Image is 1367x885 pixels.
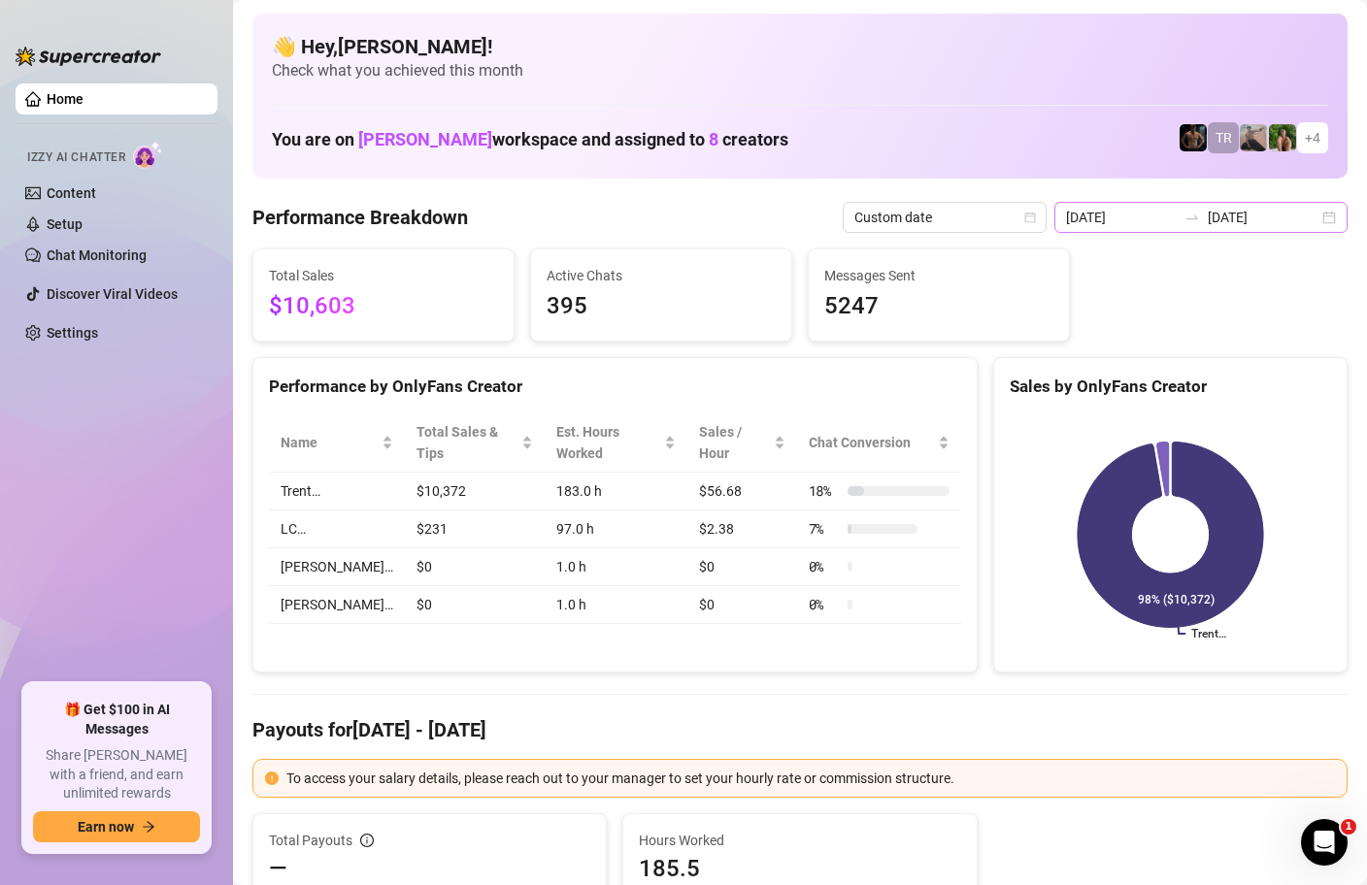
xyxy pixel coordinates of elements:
[47,91,83,107] a: Home
[286,768,1335,789] div: To access your salary details, please reach out to your manager to set your hourly rate or commis...
[1341,819,1356,835] span: 1
[824,288,1053,325] span: 5247
[1240,124,1267,151] img: LC
[405,473,545,510] td: $10,372
[405,548,545,586] td: $0
[1184,210,1200,225] span: to
[639,830,960,851] span: Hours Worked
[252,716,1348,743] h4: Payouts for [DATE] - [DATE]
[47,325,98,341] a: Settings
[1180,124,1207,151] img: Trent
[1216,127,1232,148] span: TR
[16,47,161,66] img: logo-BBDzfeDw.svg
[854,203,1035,232] span: Custom date
[47,286,178,302] a: Discover Viral Videos
[405,586,545,624] td: $0
[47,216,83,232] a: Setup
[809,594,840,615] span: 0 %
[358,129,492,149] span: [PERSON_NAME]
[687,548,796,586] td: $0
[47,185,96,201] a: Content
[269,265,498,286] span: Total Sales
[360,834,374,847] span: info-circle
[797,413,961,473] th: Chat Conversion
[809,556,840,577] span: 0 %
[809,518,840,540] span: 7 %
[545,548,687,586] td: 1.0 h
[269,853,287,884] span: —
[27,148,125,167] span: Izzy AI Chatter
[547,288,776,325] span: 395
[47,247,147,263] a: Chat Monitoring
[547,265,776,286] span: Active Chats
[699,421,769,464] span: Sales / Hour
[1024,212,1036,223] span: calendar
[687,586,796,624] td: $0
[1066,207,1177,228] input: Start date
[545,510,687,548] td: 97.0 h
[405,510,545,548] td: $231
[1301,819,1348,866] iframe: Intercom live chat
[417,421,517,464] span: Total Sales & Tips
[269,413,405,473] th: Name
[1010,374,1331,400] div: Sales by OnlyFans Creator
[269,510,405,548] td: LC…
[1184,210,1200,225] span: swap-right
[33,811,200,842] button: Earn nowarrow-right
[272,33,1328,60] h4: 👋 Hey, [PERSON_NAME] !
[281,432,378,453] span: Name
[269,548,405,586] td: [PERSON_NAME]…
[269,473,405,510] td: Trent…
[269,288,498,325] span: $10,603
[545,473,687,510] td: 183.0 h
[33,701,200,738] span: 🎁 Get $100 in AI Messages
[252,204,468,231] h4: Performance Breakdown
[78,819,134,835] span: Earn now
[687,510,796,548] td: $2.38
[265,771,279,785] span: exclamation-circle
[687,413,796,473] th: Sales / Hour
[1305,127,1320,148] span: + 4
[133,141,163,169] img: AI Chatter
[809,480,840,502] span: 18 %
[824,265,1053,286] span: Messages Sent
[556,421,660,464] div: Est. Hours Worked
[545,586,687,624] td: 1.0 h
[1208,207,1318,228] input: End date
[639,853,960,884] span: 185.5
[142,820,155,834] span: arrow-right
[269,830,352,851] span: Total Payouts
[1269,124,1296,151] img: Nathaniel
[272,129,788,150] h1: You are on workspace and assigned to creators
[687,473,796,510] td: $56.68
[809,432,934,453] span: Chat Conversion
[709,129,718,149] span: 8
[272,60,1328,82] span: Check what you achieved this month
[269,586,405,624] td: [PERSON_NAME]…
[405,413,545,473] th: Total Sales & Tips
[269,374,961,400] div: Performance by OnlyFans Creator
[33,746,200,803] span: Share [PERSON_NAME] with a friend, and earn unlimited rewards
[1191,628,1226,641] text: Trent…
